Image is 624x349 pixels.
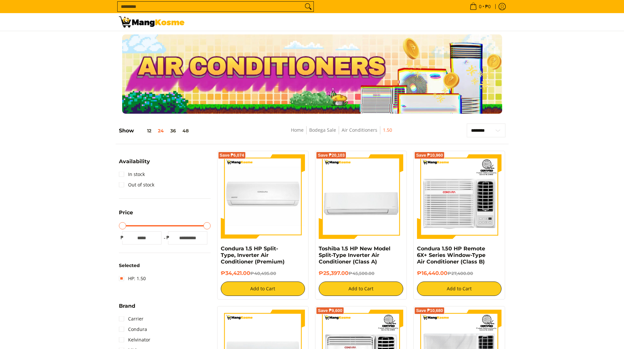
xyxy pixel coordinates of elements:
[179,128,192,133] button: 48
[191,13,505,31] nav: Main Menu
[119,314,143,324] a: Carrier
[447,271,473,276] del: ₱27,400.00
[119,335,150,345] a: Kelvinator
[221,245,285,265] a: Condura 1.5 HP Split-Type, Inverter Air Conditioner (Premium)
[484,4,492,9] span: ₱0
[119,263,211,269] h6: Selected
[155,128,167,133] button: 24
[342,127,377,133] a: Air Conditioners
[383,126,392,134] span: 1.50
[349,271,374,276] del: ₱45,500.00
[119,159,150,164] span: Availability
[134,128,155,133] button: 12
[291,127,304,133] a: Home
[244,126,439,141] nav: Breadcrumbs
[416,153,443,157] span: Save ₱10,960
[303,2,313,11] button: Search
[250,271,276,276] del: ₱40,495.00
[167,128,179,133] button: 36
[119,234,125,241] span: ₱
[417,270,501,277] h6: ₱16,440.00
[417,245,485,265] a: Condura 1.50 HP Remote 6X+ Series Window-Type Air Conditioner (Class B)
[220,153,244,157] span: Save ₱6,074
[119,303,135,314] summary: Open
[119,210,133,220] summary: Open
[417,154,501,239] img: Condura 1.50 HP Remote 6X+ Series Window-Type Air Conditioner (Class B)
[478,4,482,9] span: 0
[221,270,305,277] h6: ₱34,421.00
[221,154,305,239] img: condura-split-type-inverter-air-conditioner-class-b-full-view-mang-kosme
[119,127,192,134] h5: Show
[119,180,154,190] a: Out of stock
[318,309,342,313] span: Save ₱9,600
[119,210,133,215] span: Price
[221,281,305,296] button: Add to Cart
[417,281,501,296] button: Add to Cart
[319,245,390,265] a: Toshiba 1.5 HP New Model Split-Type Inverter Air Conditioner (Class A)
[319,270,403,277] h6: ₱25,397.00
[165,234,171,241] span: ₱
[119,324,147,335] a: Condura
[119,16,184,28] img: Bodega Sale Aircon l Mang Kosme: Home Appliances Warehouse Sale 1.50
[119,159,150,169] summary: Open
[119,303,135,309] span: Brand
[416,309,443,313] span: Save ₱10,680
[318,153,345,157] span: Save ₱20,103
[468,3,493,10] span: •
[319,281,403,296] button: Add to Cart
[119,273,146,284] a: HP: 1.50
[309,127,336,133] a: Bodega Sale
[119,169,145,180] a: In stock
[319,154,403,239] img: Toshiba 1.5 HP New Model Split-Type Inverter Air Conditioner (Class A)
